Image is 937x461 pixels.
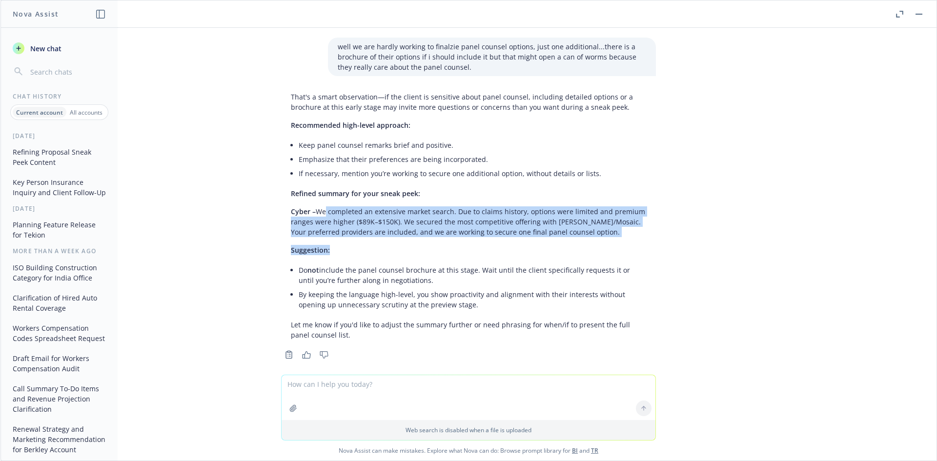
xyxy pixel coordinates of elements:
[291,320,646,340] p: Let me know if you'd like to adjust the summary further or need phrasing for when/if to present t...
[291,245,330,255] span: Suggestion:
[299,166,646,180] li: If necessary, mention you’re working to secure one additional option, without details or lists.
[1,92,118,100] div: Chat History
[291,206,646,237] p: We completed an extensive market search. Due to claims history, options were limited and premium ...
[13,9,59,19] h1: Nova Assist
[291,189,420,198] span: Refined summary for your sneak peek:
[316,348,332,361] button: Thumbs down
[299,263,646,287] li: Do include the panel counsel brochure at this stage. Wait until the client specifically requests ...
[338,41,646,72] p: well we are hardly working to finalzie panel counsel options, just one additional...there is a br...
[4,441,933,461] span: Nova Assist can make mistakes. Explore what Nova can do: Browse prompt library for and
[291,92,646,112] p: That's a smart observation—if the client is sensitive about panel counsel, including detailed opt...
[299,138,646,152] li: Keep panel counsel remarks brief and positive.
[9,320,110,346] button: Workers Compensation Codes Spreadsheet Request
[1,204,118,213] div: [DATE]
[9,421,110,458] button: Renewal Strategy and Marketing Recommendation for Berkley Account
[28,43,61,54] span: New chat
[9,174,110,200] button: Key Person Insurance Inquiry and Client Follow-Up
[9,350,110,377] button: Draft Email for Workers Compensation Audit
[285,350,293,359] svg: Copy to clipboard
[572,446,578,455] a: BI
[9,144,110,170] button: Refining Proposal Sneak Peek Content
[9,290,110,316] button: Clarification of Hired Auto Rental Coverage
[307,265,319,275] span: not
[9,260,110,286] button: ISO Building Construction Category for India Office
[591,446,598,455] a: TR
[287,426,650,434] p: Web search is disabled when a file is uploaded
[291,207,316,216] span: Cyber –
[70,108,102,117] p: All accounts
[28,65,106,79] input: Search chats
[1,132,118,140] div: [DATE]
[299,152,646,166] li: Emphasize that their preferences are being incorporated.
[9,381,110,417] button: Call Summary To-Do Items and Revenue Projection Clarification
[291,120,410,130] span: Recommended high-level approach:
[1,247,118,255] div: More than a week ago
[9,40,110,57] button: New chat
[299,287,646,312] li: By keeping the language high-level, you show proactivity and alignment with their interests witho...
[9,217,110,243] button: Planning Feature Release for Tekion
[16,108,63,117] p: Current account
